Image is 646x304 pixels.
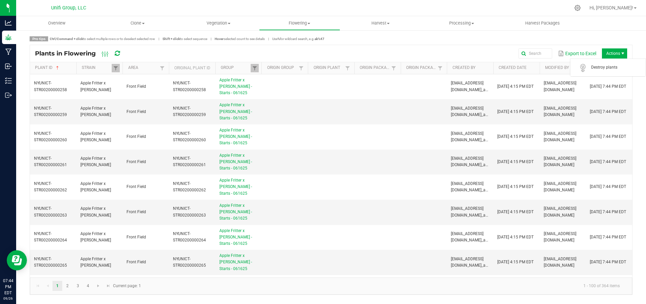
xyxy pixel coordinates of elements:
a: Apple Fritter x [PERSON_NAME] - Starts - 061625 [219,128,252,145]
span: [DATE] 7:44 PM EDT [590,184,626,189]
a: Origin PlantSortable [314,65,344,71]
span: Clone [98,20,178,26]
a: Page 3 [73,281,83,291]
span: NYUNICT-STR00200000261 [34,156,67,167]
a: Filter [344,64,352,72]
a: Apple Fritter x [PERSON_NAME] - Starts - 061625 [219,153,252,170]
span: Front Field [127,235,146,239]
inline-svg: Outbound [5,92,12,99]
span: Apple Fritter x [PERSON_NAME] [80,81,111,92]
span: [EMAIL_ADDRESS][DOMAIN_NAME] [544,231,576,242]
span: Apple Fritter x [PERSON_NAME] [80,106,111,117]
span: Apple Fritter x [PERSON_NAME] [80,156,111,167]
a: Processing [421,16,502,30]
a: Go to the last page [103,281,113,291]
kendo-pager-info: 1 - 100 of 364 items [145,280,625,292]
span: Apple Fritter x [PERSON_NAME] [80,131,111,142]
span: Actions [602,48,627,59]
span: Front Field [127,109,146,114]
span: | [155,36,163,41]
span: NYUNICT-STR00200000262 [173,181,206,192]
inline-svg: Inbound [5,63,12,70]
span: Front Field [127,260,146,264]
button: Export to Excel [556,48,598,59]
a: Clone [97,16,178,30]
span: [EMAIL_ADDRESS][DOMAIN_NAME] [544,156,576,167]
span: Apple Fritter x [PERSON_NAME] [80,206,111,217]
input: Search [518,48,552,59]
span: NYUNICT-STR00200000263 [173,206,206,217]
span: [DATE] 7:44 PM EDT [590,84,626,89]
a: Apple Fritter x [PERSON_NAME] - Starts - 061625 [219,203,252,221]
iframe: Resource center [7,250,27,270]
a: Overview [16,16,97,30]
strong: Shift + click [163,37,180,41]
span: [EMAIL_ADDRESS][DOMAIN_NAME] [544,206,576,217]
span: [DATE] 4:15 PM EDT [497,210,534,214]
a: Apple Fritter x [PERSON_NAME] - Starts - 061625 [219,228,252,246]
span: Front Field [127,159,146,164]
span: Harvest [340,20,421,26]
kendo-pager: Current page: 1 [30,277,632,295]
span: [EMAIL_ADDRESS][DOMAIN_NAME]_as_unifigarden [451,156,510,167]
span: to select sequence [163,37,207,41]
span: [EMAIL_ADDRESS][DOMAIN_NAME]_as_unifigarden [451,257,510,268]
a: Page 1 [52,281,62,291]
span: to select multiple rows or to deselect selected row [50,37,155,41]
a: Harvest [340,16,421,30]
span: Flowering [259,20,340,26]
span: Sortable [55,65,60,71]
a: Apple Fritter x [PERSON_NAME] - Starts - 061625 [219,178,252,195]
span: Processing [421,20,502,26]
span: [DATE] 7:44 PM EDT [590,159,626,164]
span: Front Field [127,84,146,89]
a: StrainSortable [82,65,112,71]
a: Apple Fritter x [PERSON_NAME] - Starts - 061625 [219,103,252,120]
inline-svg: Manufacturing [5,48,12,55]
a: Filter [112,64,120,72]
span: [DATE] 4:15 PM EDT [497,184,534,189]
span: NYUNICT-STR00200000258 [173,81,206,92]
span: Harvest Packages [516,20,569,26]
span: [DATE] 4:15 PM EDT [497,235,534,239]
span: [EMAIL_ADDRESS][DOMAIN_NAME]_as_unifigarden [451,206,510,217]
span: NYUNICT-STR00200000262 [34,181,67,192]
p: 09/26 [3,296,13,301]
strong: ak%47 [315,37,324,41]
span: [DATE] 4:15 PM EDT [497,260,534,264]
span: Unifi Group, LLC [51,5,86,11]
inline-svg: Analytics [5,20,12,26]
a: Page 4 [83,281,93,291]
span: [DATE] 7:44 PM EDT [590,260,626,264]
inline-svg: Grow [5,34,12,41]
a: GroupSortable [221,65,251,71]
a: Modified BySortable [545,65,583,71]
a: Origin GroupSortable [267,65,297,71]
span: [DATE] 7:44 PM EDT [590,109,626,114]
inline-svg: Inventory [5,77,12,84]
p: 07:44 PM EDT [3,278,13,296]
span: Front Field [127,184,146,189]
span: NYUNICT-STR00200000265 [34,257,67,268]
span: Go to the next page [96,283,101,289]
span: Vegetation [178,20,259,26]
div: Plants in Flowering [35,48,132,59]
span: [EMAIL_ADDRESS][DOMAIN_NAME]_as_unifigarden [451,231,510,242]
span: [DATE] 7:44 PM EDT [590,235,626,239]
span: NYUNICT-STR00200000259 [34,106,67,117]
span: Use for wildcard search, e.g. [272,37,324,41]
span: [EMAIL_ADDRESS][DOMAIN_NAME]_as_unifigarden [451,131,510,142]
a: Origin Package Lot NumberSortable [406,65,436,71]
span: [EMAIL_ADDRESS][DOMAIN_NAME]_as_unifigarden [451,181,510,192]
span: NYUNICT-STR00200000261 [173,156,206,167]
a: Apple Fritter x [PERSON_NAME] - Starts - 061625 [219,78,252,95]
a: Created DateSortable [499,65,537,71]
span: [DATE] 4:15 PM EDT [497,84,534,89]
span: NYUNICT-STR00200000264 [173,231,206,242]
a: AreaSortable [128,65,158,71]
a: Go to the next page [94,281,103,291]
a: Page 2 [63,281,72,291]
strong: Hover [215,37,224,41]
span: selected count to see details [215,37,265,41]
span: Go to the last page [106,283,111,289]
